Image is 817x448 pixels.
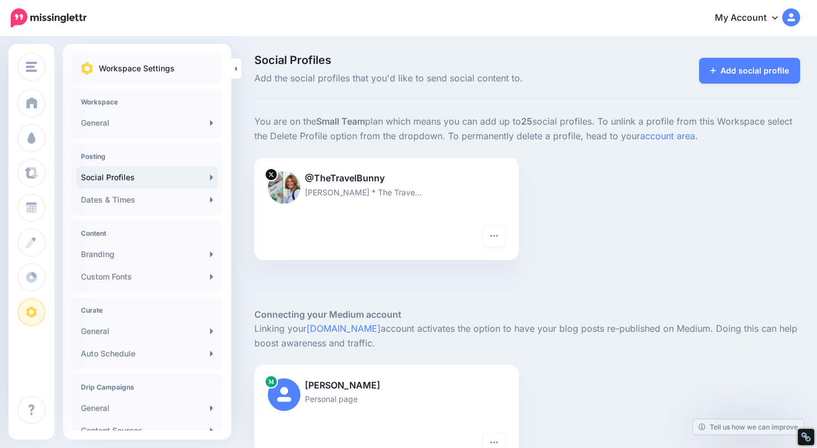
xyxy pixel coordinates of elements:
[268,392,505,405] p: Personal page
[76,112,218,134] a: General
[254,322,800,351] p: Linking your account activates the option to have your blog posts re-published on Medium. Doing t...
[521,116,532,127] b: 25
[76,342,218,365] a: Auto Schedule
[81,98,213,106] h4: Workspace
[268,171,300,204] img: CZpAci-3-4288.jpg
[26,62,37,72] img: menu.png
[268,378,300,411] img: user_default_image.png
[81,229,213,237] h4: Content
[254,308,800,322] h5: Connecting your Medium account
[76,320,218,342] a: General
[640,130,695,141] a: account area
[76,189,218,211] a: Dates & Times
[76,266,218,288] a: Custom Fonts
[307,323,381,334] a: [DOMAIN_NAME]
[76,397,218,419] a: General
[76,419,218,442] a: Content Sources
[99,62,175,75] p: Workspace Settings
[801,432,811,442] div: Restore Info Box &#10;&#10;NoFollow Info:&#10; META-Robots NoFollow: &#09;true&#10; META-Robots N...
[81,62,93,75] img: settings.png
[254,115,800,144] p: You are on the plan which means you can add up to social profiles. To unlink a profile from this ...
[81,152,213,161] h4: Posting
[254,71,613,86] span: Add the social profiles that you'd like to send social content to.
[704,4,800,32] a: My Account
[76,243,218,266] a: Branding
[699,58,801,84] a: Add social profile
[254,54,613,66] span: Social Profiles
[268,186,505,199] p: [PERSON_NAME] * The Trave…
[81,383,213,391] h4: Drip Campaigns
[268,378,505,393] p: [PERSON_NAME]
[11,8,86,28] img: Missinglettr
[76,166,218,189] a: Social Profiles
[693,419,804,435] a: Tell us how we can improve
[268,171,505,186] p: @TheTravelBunny
[316,116,365,127] b: Small Team
[81,306,213,314] h4: Curate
